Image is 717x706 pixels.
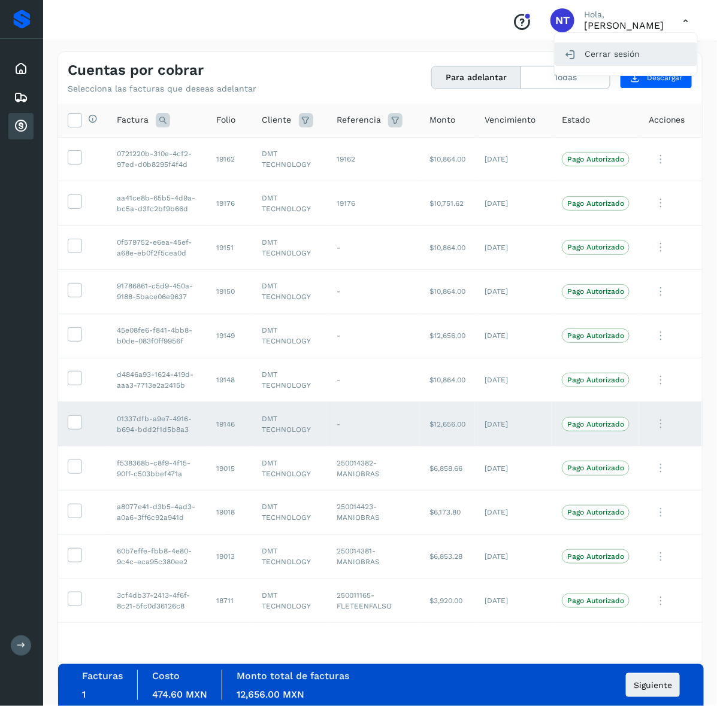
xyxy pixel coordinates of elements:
[82,670,123,681] label: Facturas
[152,689,207,700] span: 474.60 MXN
[237,670,349,681] label: Monto total de facturas
[82,689,86,700] span: 1
[8,84,34,111] div: Embarques
[237,689,304,700] span: 12,656.00 MXN
[555,42,697,65] div: Cerrar sesión
[8,113,34,139] div: Cuentas por cobrar
[8,56,34,82] div: Inicio
[634,681,672,689] span: Siguiente
[626,673,680,697] button: Siguiente
[152,670,180,681] label: Costo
